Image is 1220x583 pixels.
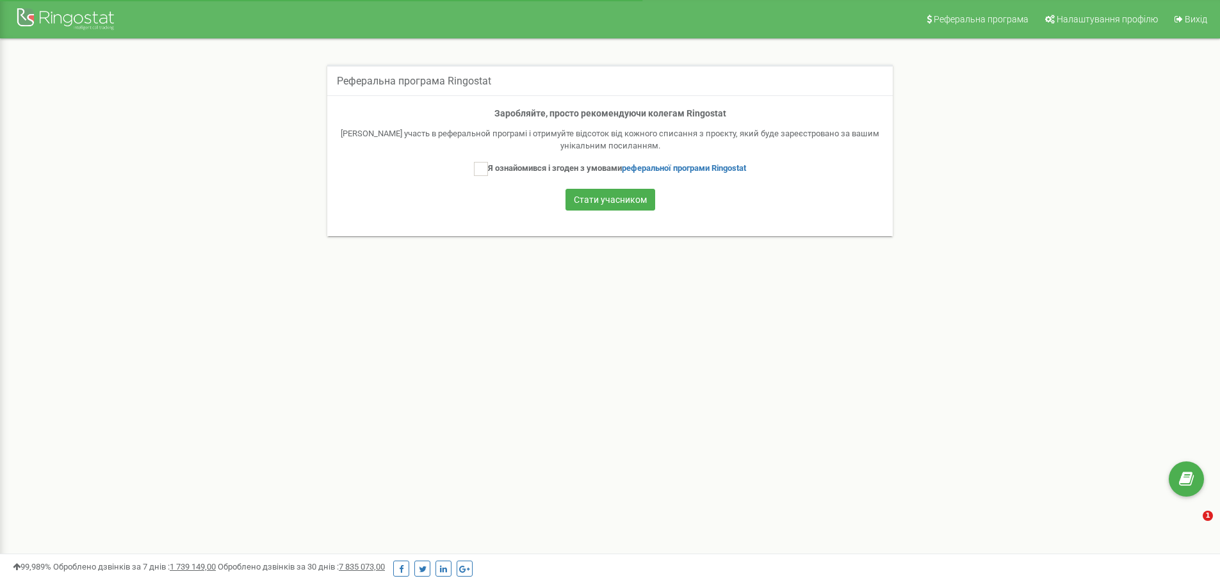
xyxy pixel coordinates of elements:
span: Оброблено дзвінків за 30 днів : [218,562,385,571]
div: [PERSON_NAME] участь в реферальной програмі і отримуйте відсоток від кожного списання з проєкту, ... [340,128,880,152]
h5: Реферальна програма Ringostat [337,76,491,87]
label: Я ознайомився і згоден з умовами [474,162,746,176]
a: реферальної програми Ringostat [622,163,746,173]
span: Налаштування профілю [1057,14,1158,24]
u: 7 835 073,00 [339,562,385,571]
span: Реферальна програма [934,14,1029,24]
span: Оброблено дзвінків за 7 днів : [53,562,216,571]
span: 1 [1203,511,1213,521]
iframe: Intercom live chat [1176,511,1207,541]
u: 1 739 149,00 [170,562,216,571]
button: Стати учасником [565,189,655,211]
h4: Заробляйте, просто рекомендуючи колегам Ringostat [340,109,880,118]
span: Вихід [1185,14,1207,24]
span: 99,989% [13,562,51,571]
